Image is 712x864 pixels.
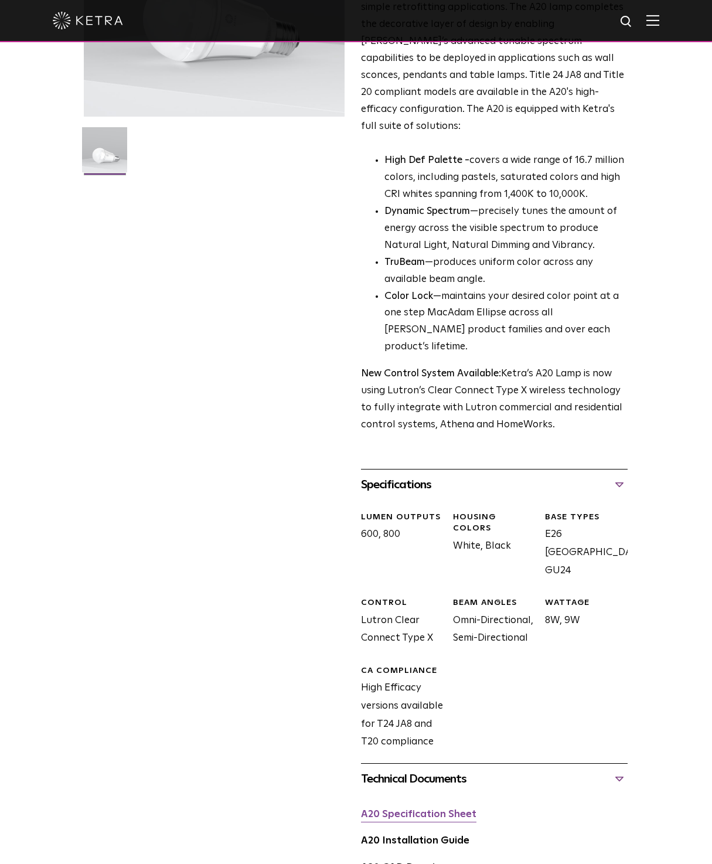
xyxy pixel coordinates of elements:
div: Technical Documents [361,770,628,788]
div: CA Compliance [361,665,444,677]
div: Specifications [361,475,628,494]
strong: Dynamic Spectrum [384,206,470,216]
div: E26 [GEOGRAPHIC_DATA], GU24 [536,512,628,580]
div: Lutron Clear Connect Type X [352,597,444,648]
div: BASE TYPES [545,512,628,523]
div: Omni-Directional, Semi-Directional [444,597,536,648]
strong: Color Lock [384,291,433,301]
div: LUMEN OUTPUTS [361,512,444,523]
strong: High Def Palette - [384,155,469,165]
a: A20 Installation Guide [361,836,469,846]
img: search icon [619,15,634,29]
p: covers a wide range of 16.7 million colors, including pastels, saturated colors and high CRI whit... [384,152,628,203]
img: Hamburger%20Nav.svg [646,15,659,26]
div: 600, 800 [352,512,444,580]
strong: TruBeam [384,257,425,267]
p: Ketra’s A20 Lamp is now using Lutron’s Clear Connect Type X wireless technology to fully integrat... [361,366,628,434]
li: —precisely tunes the amount of energy across the visible spectrum to produce Natural Light, Natur... [384,203,628,254]
strong: New Control System Available: [361,369,501,379]
div: White, Black [444,512,536,580]
div: High Efficacy versions available for T24 JA8 and T20 compliance [352,665,444,751]
div: CONTROL [361,597,444,609]
div: BEAM ANGLES [453,597,536,609]
li: —produces uniform color across any available beam angle. [384,254,628,288]
img: ketra-logo-2019-white [53,12,123,29]
li: —maintains your desired color point at a one step MacAdam Ellipse across all [PERSON_NAME] produc... [384,288,628,356]
img: A20-Lamp-2021-Web-Square [82,127,127,181]
a: A20 Specification Sheet [361,809,476,819]
div: WATTAGE [545,597,628,609]
div: 8W, 9W [536,597,628,648]
div: HOUSING COLORS [453,512,536,535]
